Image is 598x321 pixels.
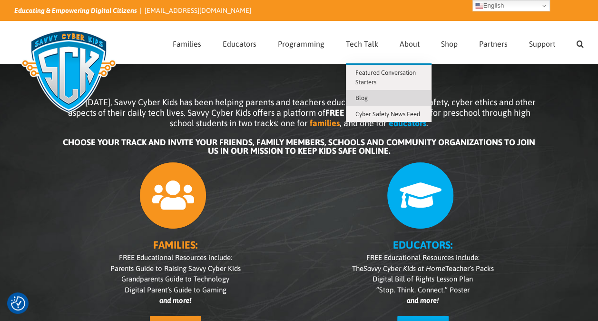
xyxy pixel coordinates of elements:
[11,296,25,311] button: Consent Preferences
[355,110,420,118] span: Cyber Safety News Feed
[529,21,555,63] a: Support
[11,296,25,311] img: Revisit consent button
[363,264,445,272] i: Savvy Cyber Kids at Home
[393,239,452,251] b: EDUCATORS:
[121,275,229,283] span: Grandparents Guide to Technology
[426,118,428,128] span: .
[479,21,508,63] a: Partners
[110,264,241,272] span: Parents Guide to Raising Savvy Cyber Kids
[407,296,439,304] i: and more!
[173,21,201,63] a: Families
[346,21,378,63] a: Tech Talk
[63,137,535,156] b: CHOOSE YOUR TRACK AND INVITE YOUR FRIENDS, FAMILY MEMBERS, SCHOOLS AND COMMUNITY ORGANIZATIONS TO...
[346,106,431,122] a: Cyber Safety News Feed
[400,21,420,63] a: About
[577,21,584,63] a: Search
[310,118,340,128] b: families
[346,90,431,106] a: Blog
[441,21,458,63] a: Shop
[475,2,483,10] img: en
[355,69,416,86] span: Featured Conversation Starters
[159,296,191,304] i: and more!
[355,94,368,101] span: Blog
[14,24,123,119] img: Savvy Cyber Kids Logo
[278,21,324,63] a: Programming
[366,253,480,261] span: FREE Educational Resources include:
[373,275,473,283] span: Digital Bill of Rights Lesson Plan
[529,40,555,48] span: Support
[63,97,536,128] span: Since [DATE], Savvy Cyber Kids has been helping parents and teachers educate children in cyber sa...
[400,40,420,48] span: About
[173,40,201,48] span: Families
[173,21,584,63] nav: Main Menu
[352,264,494,272] span: The Teacher’s Packs
[14,7,137,14] i: Educating & Empowering Digital Citizens
[346,65,431,90] a: Featured Conversation Starters
[223,40,256,48] span: Educators
[125,286,226,294] span: Digital Parent’s Guide to Gaming
[278,40,324,48] span: Programming
[223,21,256,63] a: Educators
[153,239,197,251] b: FAMILIES:
[479,40,508,48] span: Partners
[441,40,458,48] span: Shop
[145,7,251,14] a: [EMAIL_ADDRESS][DOMAIN_NAME]
[119,253,232,261] span: FREE Educational Resources include:
[376,286,470,294] span: “Stop. Think. Connect.” Poster
[389,118,426,128] b: educators
[340,118,387,128] span: , and one for
[325,108,430,118] b: FREE educational resources
[346,40,378,48] span: Tech Talk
